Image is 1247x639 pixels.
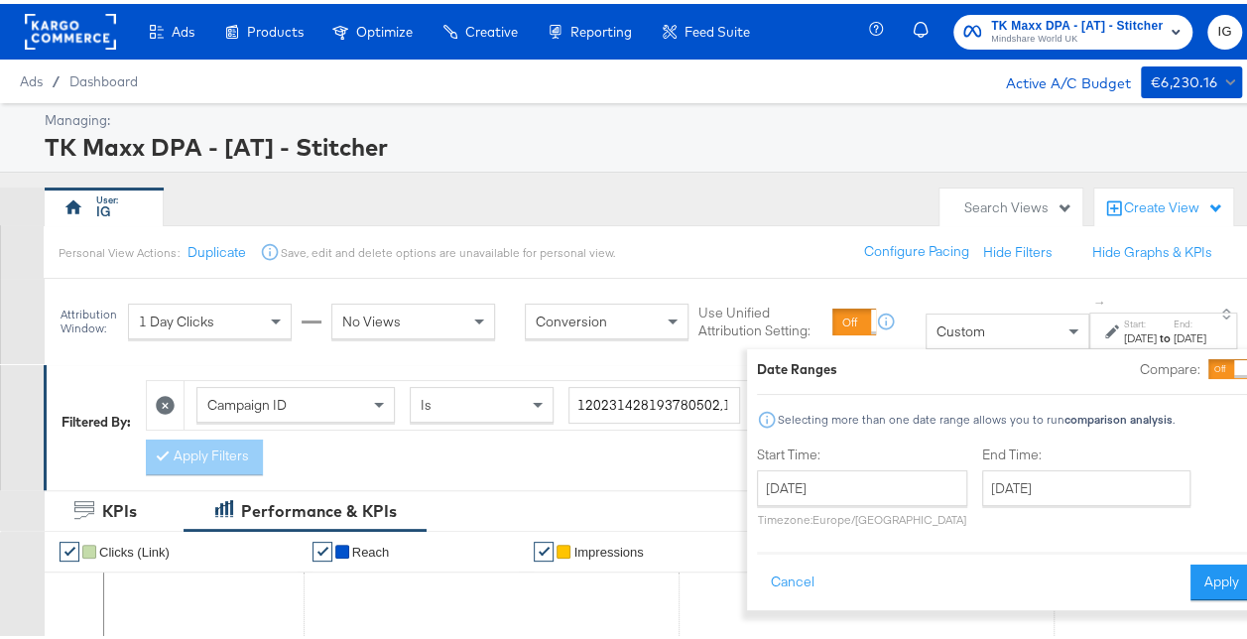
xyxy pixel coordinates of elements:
p: Timezone: Europe/[GEOGRAPHIC_DATA] [757,508,967,523]
input: Enter a search term [568,383,740,420]
span: Mindshare World UK [991,28,1163,44]
button: Cancel [757,561,828,596]
div: Attribution Window: [60,304,118,331]
span: Feed Suite [685,20,750,36]
strong: comparison analysis [1064,408,1173,423]
span: Custom [936,319,985,336]
button: Hide Graphs & KPIs [1092,239,1212,258]
span: Impressions [573,541,643,556]
button: Hide Filters [983,239,1053,258]
span: 1 Day Clicks [139,309,214,326]
a: ✔ [60,538,79,558]
div: Create View [1124,194,1223,214]
label: Use Unified Attribution Setting: [698,300,824,336]
span: No Views [342,309,401,326]
span: Creative [465,20,518,36]
div: [DATE] [1174,326,1206,342]
div: IG [96,198,111,217]
span: Clicks (Link) [99,541,170,556]
div: Date Ranges [757,356,837,375]
div: Managing: [45,107,1237,126]
div: Search Views [964,194,1072,213]
button: €6,230.16 [1141,63,1242,94]
a: Dashboard [69,69,138,85]
div: Save, edit and delete options are unavailable for personal view. [280,241,614,257]
div: Active A/C Budget [985,63,1131,92]
span: Reporting [570,20,632,36]
label: End Time: [982,442,1198,460]
span: Optimize [356,20,413,36]
span: Conversion [536,309,607,326]
button: TK Maxx DPA - [AT] - StitcherMindshare World UK [953,11,1192,46]
span: ↑ [1091,296,1110,303]
span: IG [1215,17,1234,40]
div: KPIs [102,496,137,519]
div: Selecting more than one date range allows you to run . [777,409,1176,423]
div: TK Maxx DPA - [AT] - Stitcher [45,126,1237,160]
button: IG [1207,11,1242,46]
span: TK Maxx DPA - [AT] - Stitcher [991,12,1163,33]
span: Campaign ID [207,392,287,410]
div: Performance & KPIs [241,496,397,519]
span: Is [421,392,432,410]
strong: to [1157,326,1174,341]
label: Compare: [1140,356,1200,375]
div: Personal View Actions: [59,241,179,257]
a: ✔ [312,538,332,558]
button: Duplicate [187,239,245,258]
a: ✔ [534,538,554,558]
label: End: [1174,314,1206,326]
button: Configure Pacing [850,230,983,266]
span: Ads [20,69,43,85]
label: Start: [1124,314,1157,326]
span: Products [247,20,304,36]
div: Filtered By: [62,409,131,428]
label: Start Time: [757,442,967,460]
span: Ads [172,20,194,36]
div: [DATE] [1124,326,1157,342]
span: / [43,69,69,85]
span: Reach [352,541,390,556]
div: €6,230.16 [1151,66,1218,91]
